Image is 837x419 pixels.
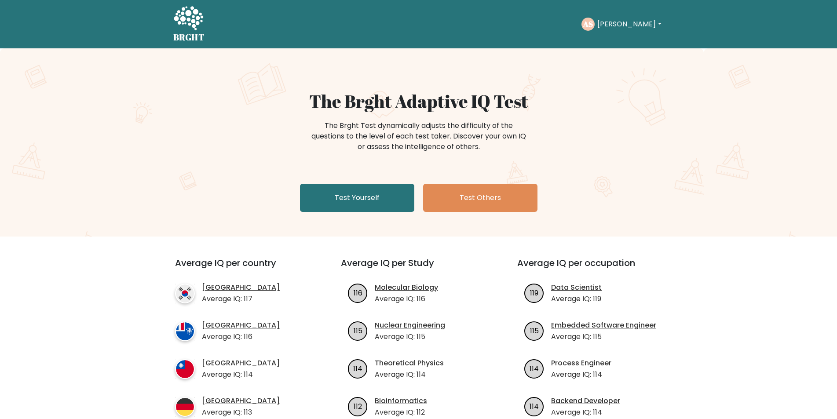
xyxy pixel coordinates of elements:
[175,397,195,417] img: country
[202,282,280,293] a: [GEOGRAPHIC_DATA]
[551,294,602,304] p: Average IQ: 119
[375,358,444,368] a: Theoretical Physics
[202,320,280,331] a: [GEOGRAPHIC_DATA]
[202,294,280,304] p: Average IQ: 117
[375,407,427,418] p: Average IQ: 112
[173,32,205,43] h5: BRGHT
[551,332,656,342] p: Average IQ: 115
[595,18,664,30] button: [PERSON_NAME]
[375,294,438,304] p: Average IQ: 116
[375,320,445,331] a: Nuclear Engineering
[530,363,539,373] text: 114
[354,325,362,335] text: 115
[204,91,633,112] h1: The Brght Adaptive IQ Test
[375,396,427,406] a: Bioinformatics
[354,401,362,411] text: 112
[375,332,445,342] p: Average IQ: 115
[551,396,620,406] a: Backend Developer
[354,288,362,298] text: 116
[353,363,362,373] text: 114
[530,401,539,411] text: 114
[551,282,602,293] a: Data Scientist
[517,258,673,279] h3: Average IQ per occupation
[202,396,280,406] a: [GEOGRAPHIC_DATA]
[175,321,195,341] img: country
[583,19,593,29] text: AS
[551,407,620,418] p: Average IQ: 114
[530,288,538,298] text: 119
[551,320,656,331] a: Embedded Software Engineer
[341,258,496,279] h3: Average IQ per Study
[551,358,611,368] a: Process Engineer
[202,332,280,342] p: Average IQ: 116
[202,369,280,380] p: Average IQ: 114
[300,184,414,212] a: Test Yourself
[202,358,280,368] a: [GEOGRAPHIC_DATA]
[423,184,537,212] a: Test Others
[173,4,205,45] a: BRGHT
[551,369,611,380] p: Average IQ: 114
[375,369,444,380] p: Average IQ: 114
[530,325,539,335] text: 115
[202,407,280,418] p: Average IQ: 113
[175,359,195,379] img: country
[375,282,438,293] a: Molecular Biology
[309,120,529,152] div: The Brght Test dynamically adjusts the difficulty of the questions to the level of each test take...
[175,284,195,303] img: country
[175,258,309,279] h3: Average IQ per country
